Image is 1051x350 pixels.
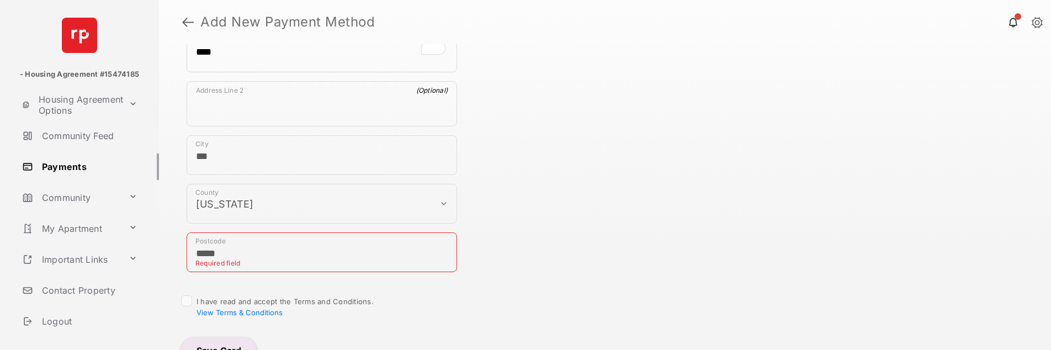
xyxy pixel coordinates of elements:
[20,69,139,80] p: - Housing Agreement #15474185
[18,184,124,211] a: Community
[197,308,283,317] button: I have read and accept the Terms and Conditions.
[62,18,97,53] img: svg+xml;base64,PHN2ZyB4bWxucz0iaHR0cDovL3d3dy53My5vcmcvMjAwMC9zdmciIHdpZHRoPSI2NCIgaGVpZ2h0PSI2NC...
[187,184,457,224] div: payment_method_screening[postal_addresses][administrativeArea]
[200,15,375,29] strong: Add New Payment Method
[18,277,159,304] a: Contact Property
[18,308,159,335] a: Logout
[187,81,457,126] div: payment_method_screening[postal_addresses][addressLine2]
[18,92,124,118] a: Housing Agreement Options
[18,123,159,149] a: Community Feed
[197,297,374,317] span: I have read and accept the Terms and Conditions.
[187,232,457,272] div: payment_method_screening[postal_addresses][postalCode]
[187,33,457,72] textarea: To enrich screen reader interactions, please activate Accessibility in Grammarly extension settings
[18,153,159,180] a: Payments
[18,246,124,273] a: Important Links
[187,135,457,175] div: payment_method_screening[postal_addresses][locality]
[187,28,457,72] div: payment_method_screening[postal_addresses][addressLine1]
[18,215,124,242] a: My Apartment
